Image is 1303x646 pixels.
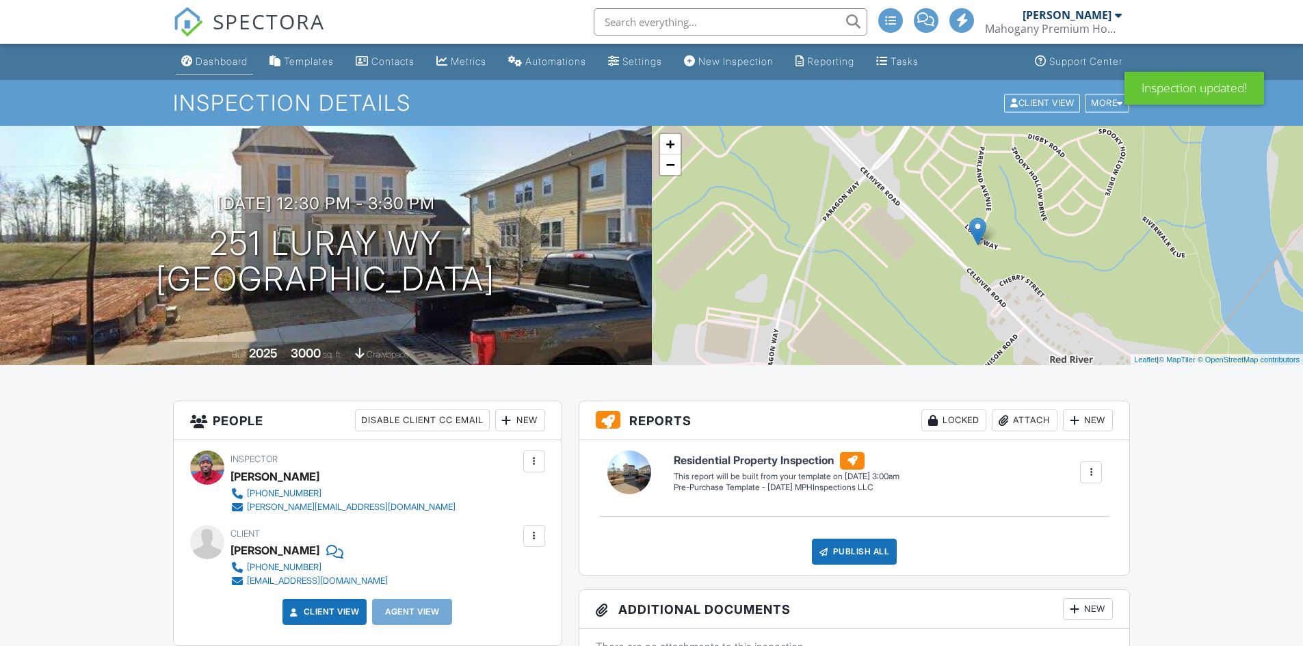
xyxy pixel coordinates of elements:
[156,226,495,298] h1: 251 Luray Wy [GEOGRAPHIC_DATA]
[921,409,986,431] div: Locked
[431,49,492,75] a: Metrics
[698,55,774,67] div: New Inspection
[1063,409,1113,431] div: New
[173,18,325,47] a: SPECTORA
[525,55,586,67] div: Automations
[355,409,490,431] div: Disable Client CC Email
[674,482,899,494] div: Pre-Purchase Template - [DATE] MPHInspections LLC
[1131,354,1303,366] div: |
[247,502,456,513] div: [PERSON_NAME][EMAIL_ADDRESS][DOMAIN_NAME]
[1003,97,1083,107] a: Client View
[992,409,1057,431] div: Attach
[217,194,435,213] h3: [DATE] 12:30 pm - 3:30 pm
[871,49,924,75] a: Tasks
[674,471,899,482] div: This report will be built from your template on [DATE] 3:00am
[264,49,339,75] a: Templates
[812,539,897,565] div: Publish All
[790,49,860,75] a: Reporting
[1029,49,1128,75] a: Support Center
[173,7,203,37] img: The Best Home Inspection Software - Spectora
[1004,94,1080,112] div: Client View
[174,401,562,440] h3: People
[807,55,854,67] div: Reporting
[660,134,681,154] a: Zoom in
[231,540,319,561] div: [PERSON_NAME]
[603,49,668,75] a: Settings
[213,7,325,36] span: SPECTORA
[284,55,334,67] div: Templates
[579,590,1130,629] h3: Additional Documents
[679,49,779,75] a: New Inspection
[1134,355,1157,364] a: Leaflet
[232,349,247,360] span: Built
[176,49,253,75] a: Dashboard
[247,562,321,573] div: [PHONE_NUMBER]
[231,500,456,514] a: [PERSON_NAME][EMAIL_ADDRESS][DOMAIN_NAME]
[660,154,681,175] a: Zoom out
[247,488,321,499] div: [PHONE_NUMBER]
[1159,355,1196,364] a: © MapTiler
[196,55,248,67] div: Dashboard
[231,561,388,574] a: [PHONE_NUMBER]
[367,349,409,360] span: crawlspace
[503,49,592,75] a: Automations (Advanced)
[891,55,919,67] div: Tasks
[231,574,388,588] a: [EMAIL_ADDRESS][DOMAIN_NAME]
[287,605,360,619] a: Client View
[495,409,545,431] div: New
[1063,598,1113,620] div: New
[1124,72,1264,105] div: Inspection updated!
[985,22,1122,36] div: Mahogany Premium Home Inspections
[1023,8,1111,22] div: [PERSON_NAME]
[622,55,662,67] div: Settings
[249,346,278,360] div: 2025
[291,346,321,360] div: 3000
[451,55,486,67] div: Metrics
[1198,355,1300,364] a: © OpenStreetMap contributors
[173,91,1131,115] h1: Inspection Details
[231,454,278,464] span: Inspector
[674,452,899,470] h6: Residential Property Inspection
[350,49,420,75] a: Contacts
[371,55,414,67] div: Contacts
[1049,55,1122,67] div: Support Center
[1085,94,1129,112] div: More
[579,401,1130,440] h3: Reports
[231,487,456,500] a: [PHONE_NUMBER]
[247,576,388,587] div: [EMAIL_ADDRESS][DOMAIN_NAME]
[231,466,319,487] div: [PERSON_NAME]
[323,349,342,360] span: sq. ft.
[594,8,867,36] input: Search everything...
[231,528,260,539] span: Client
